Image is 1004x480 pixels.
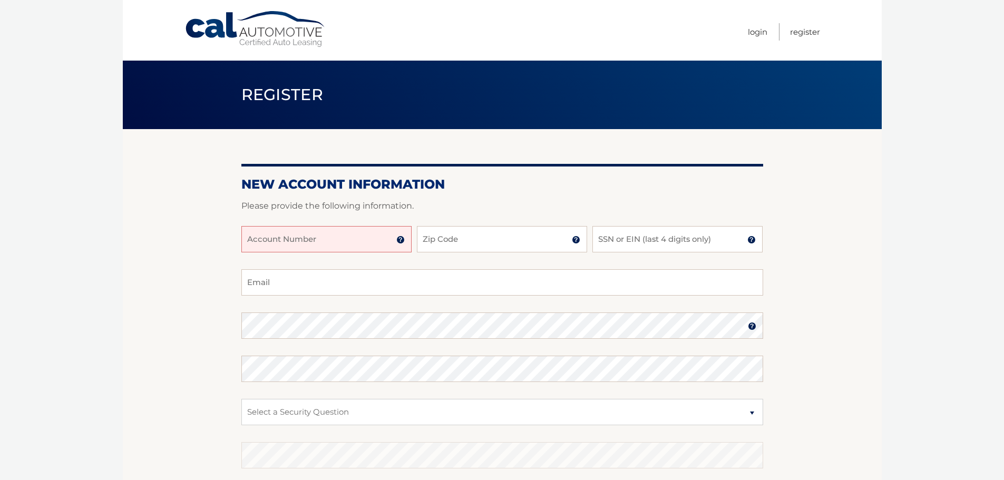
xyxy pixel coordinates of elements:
h2: New Account Information [241,177,763,192]
img: tooltip.svg [748,322,756,330]
p: Please provide the following information. [241,199,763,213]
input: Account Number [241,226,412,252]
input: Email [241,269,763,296]
img: tooltip.svg [572,236,580,244]
input: Zip Code [417,226,587,252]
a: Cal Automotive [184,11,327,48]
span: Register [241,85,324,104]
img: tooltip.svg [396,236,405,244]
input: SSN or EIN (last 4 digits only) [592,226,763,252]
a: Login [748,23,767,41]
a: Register [790,23,820,41]
img: tooltip.svg [747,236,756,244]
